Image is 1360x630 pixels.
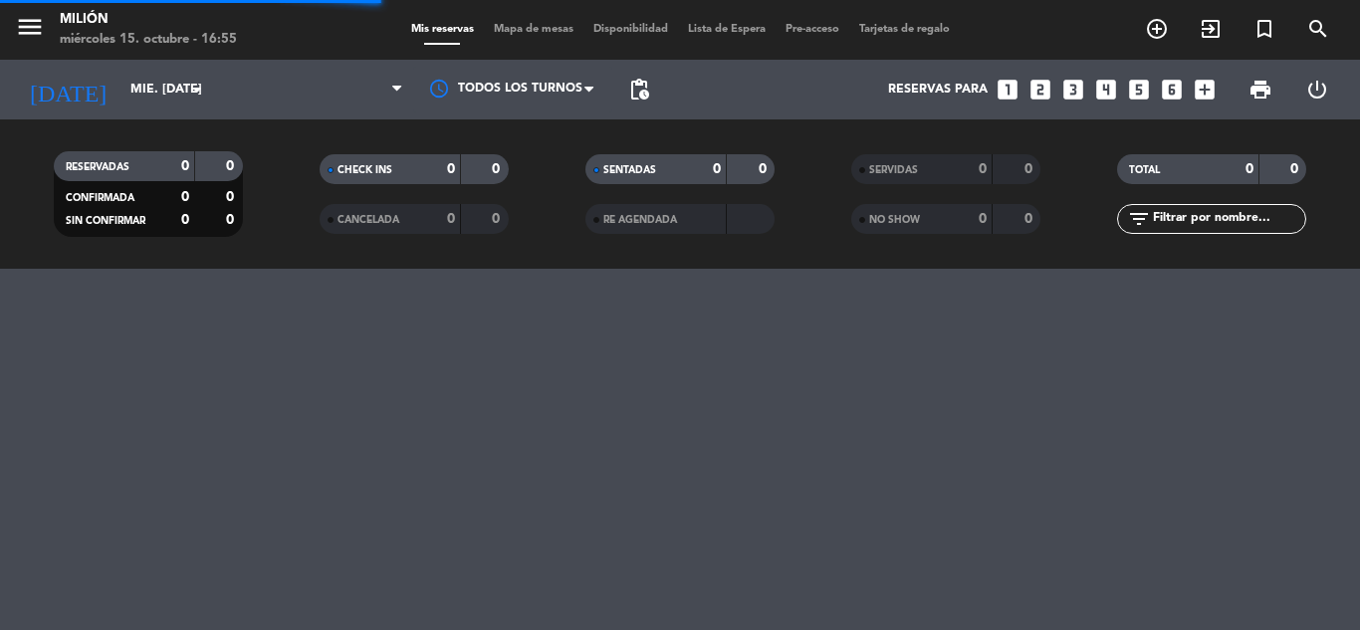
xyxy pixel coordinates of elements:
div: LOG OUT [1288,60,1345,119]
span: Tarjetas de regalo [849,24,960,35]
span: CHECK INS [338,165,392,175]
strong: 0 [979,162,987,176]
i: exit_to_app [1199,17,1223,41]
strong: 0 [181,190,189,204]
div: miércoles 15. octubre - 16:55 [60,30,237,50]
i: looks_one [995,77,1020,103]
strong: 0 [1024,162,1036,176]
strong: 0 [226,159,238,173]
input: Filtrar por nombre... [1151,208,1305,230]
i: looks_two [1027,77,1053,103]
span: RE AGENDADA [603,215,677,225]
i: menu [15,12,45,42]
span: Pre-acceso [776,24,849,35]
span: SERVIDAS [869,165,918,175]
strong: 0 [1024,212,1036,226]
i: power_settings_new [1305,78,1329,102]
span: NO SHOW [869,215,920,225]
span: Reservas para [888,83,988,97]
span: RESERVADAS [66,162,129,172]
div: Milión [60,10,237,30]
span: Mapa de mesas [484,24,583,35]
span: SENTADAS [603,165,656,175]
strong: 0 [713,162,721,176]
span: CONFIRMADA [66,193,134,203]
strong: 0 [226,190,238,204]
i: looks_3 [1060,77,1086,103]
span: pending_actions [627,78,651,102]
strong: 0 [447,162,455,176]
i: looks_4 [1093,77,1119,103]
button: menu [15,12,45,49]
strong: 0 [492,212,504,226]
strong: 0 [1246,162,1253,176]
span: CANCELADA [338,215,399,225]
i: filter_list [1127,207,1151,231]
i: add_circle_outline [1145,17,1169,41]
i: add_box [1192,77,1218,103]
span: SIN CONFIRMAR [66,216,145,226]
i: looks_5 [1126,77,1152,103]
span: print [1248,78,1272,102]
strong: 0 [226,213,238,227]
strong: 0 [759,162,771,176]
strong: 0 [979,212,987,226]
span: Disponibilidad [583,24,678,35]
strong: 0 [181,213,189,227]
i: search [1306,17,1330,41]
span: TOTAL [1129,165,1160,175]
i: looks_6 [1159,77,1185,103]
span: Mis reservas [401,24,484,35]
strong: 0 [1290,162,1302,176]
strong: 0 [181,159,189,173]
span: Lista de Espera [678,24,776,35]
i: arrow_drop_down [185,78,209,102]
i: turned_in_not [1252,17,1276,41]
strong: 0 [492,162,504,176]
strong: 0 [447,212,455,226]
i: [DATE] [15,68,120,111]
